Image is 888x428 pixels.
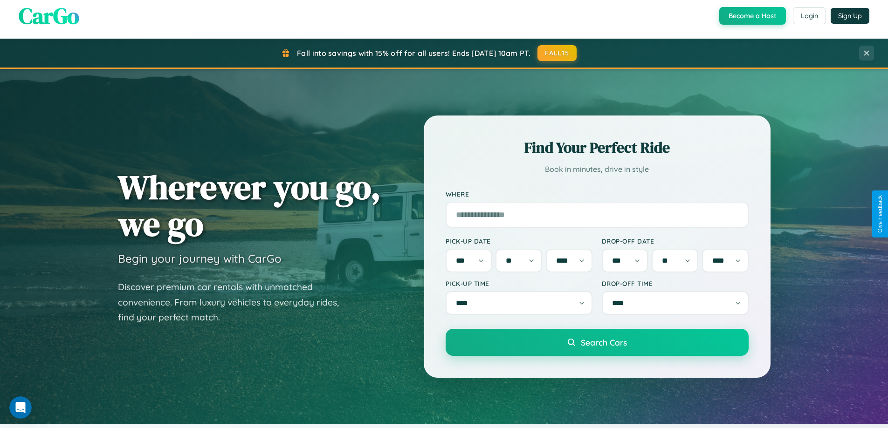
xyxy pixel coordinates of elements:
button: Become a Host [719,7,786,25]
label: Pick-up Date [446,237,592,245]
iframe: Intercom live chat [9,396,32,419]
div: Give Feedback [877,195,883,233]
span: CarGo [19,0,79,31]
h3: Begin your journey with CarGo [118,251,282,265]
button: Login [793,7,826,24]
label: Drop-off Date [602,237,749,245]
p: Book in minutes, drive in style [446,163,749,176]
button: FALL15 [537,45,577,61]
span: Search Cars [581,337,627,347]
button: Search Cars [446,329,749,356]
p: Discover premium car rentals with unmatched convenience. From luxury vehicles to everyday rides, ... [118,279,351,325]
h1: Wherever you go, we go [118,169,381,242]
span: Fall into savings with 15% off for all users! Ends [DATE] 10am PT. [297,48,530,58]
label: Where [446,190,749,198]
button: Sign Up [831,8,869,24]
h2: Find Your Perfect Ride [446,137,749,158]
label: Pick-up Time [446,279,592,287]
label: Drop-off Time [602,279,749,287]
